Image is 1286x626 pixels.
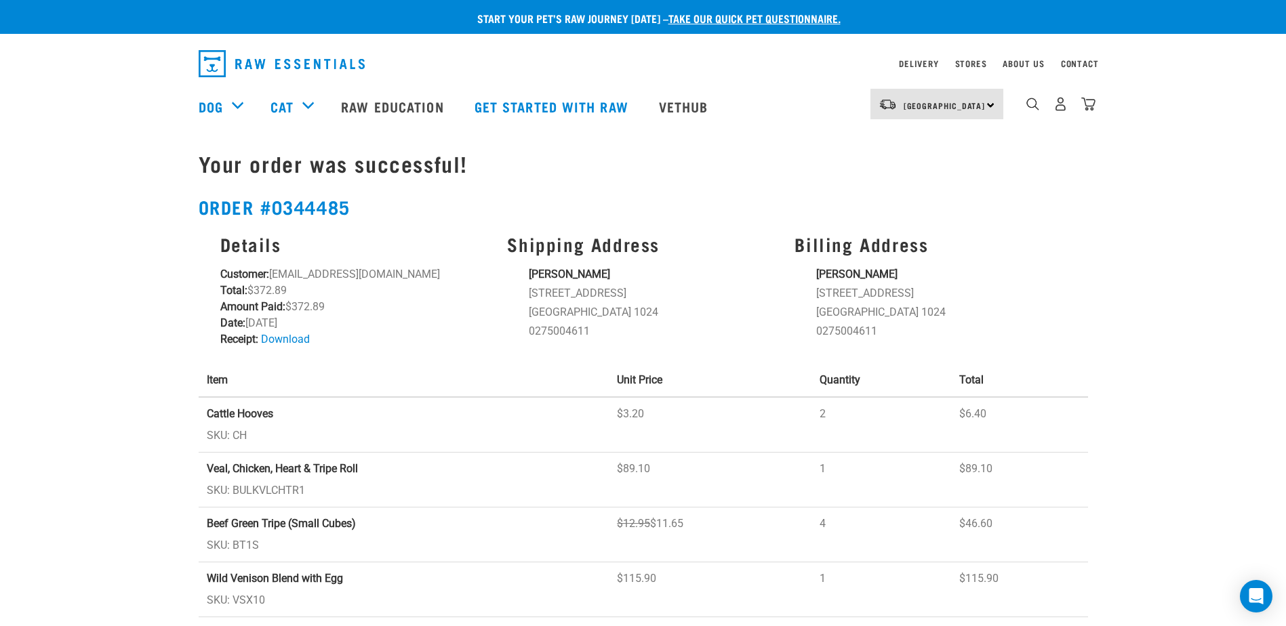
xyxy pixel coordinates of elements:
strong: Veal, Chicken, Heart & Tripe Roll [207,462,358,475]
li: [STREET_ADDRESS] [816,285,1066,301]
td: $11.65 [609,507,811,562]
h3: Billing Address [795,234,1066,255]
a: take our quick pet questionnaire. [668,15,841,21]
strike: $12.95 [617,517,650,530]
td: $6.40 [951,397,1087,453]
h1: Your order was successful! [199,151,1088,175]
td: $115.90 [609,562,811,617]
div: Open Intercom Messenger [1240,580,1272,612]
a: Contact [1061,61,1099,66]
h2: Order #0344485 [199,196,1088,217]
li: [GEOGRAPHIC_DATA] 1024 [816,304,1066,320]
td: SKU: BULKVLCHTR1 [199,453,609,507]
a: Cat [270,96,294,117]
li: 0275004611 [529,323,778,339]
li: [GEOGRAPHIC_DATA] 1024 [529,304,778,320]
nav: dropdown navigation [188,45,1099,83]
td: 1 [811,562,951,617]
li: 0275004611 [816,323,1066,339]
td: $89.10 [609,453,811,507]
a: Dog [199,96,223,117]
strong: Wild Venison Blend with Egg [207,572,343,585]
td: $46.60 [951,507,1087,562]
a: Stores [955,61,987,66]
td: SKU: CH [199,397,609,453]
td: 4 [811,507,951,562]
strong: [PERSON_NAME] [529,268,610,280]
div: [EMAIL_ADDRESS][DOMAIN_NAME] $372.89 $372.89 [DATE] [212,226,500,356]
strong: [PERSON_NAME] [816,268,898,280]
th: Quantity [811,364,951,397]
a: Delivery [899,61,938,66]
strong: Beef Green Tripe (Small Cubes) [207,517,356,530]
td: 2 [811,397,951,453]
td: SKU: BT1S [199,507,609,562]
td: $115.90 [951,562,1087,617]
strong: Total: [220,284,247,297]
a: Download [261,333,310,346]
h3: Details [220,234,491,255]
li: [STREET_ADDRESS] [529,285,778,301]
strong: Receipt: [220,333,258,346]
td: $89.10 [951,453,1087,507]
img: van-moving.png [879,98,897,110]
th: Unit Price [609,364,811,397]
a: Raw Education [327,79,460,133]
a: Get started with Raw [461,79,645,133]
img: home-icon@2x.png [1081,97,1096,111]
th: Total [951,364,1087,397]
strong: Cattle Hooves [207,407,273,420]
strong: Amount Paid: [220,300,285,313]
td: $3.20 [609,397,811,453]
td: 1 [811,453,951,507]
img: user.png [1053,97,1068,111]
th: Item [199,364,609,397]
span: [GEOGRAPHIC_DATA] [904,103,986,108]
img: Raw Essentials Logo [199,50,365,77]
img: home-icon-1@2x.png [1026,98,1039,110]
strong: Customer: [220,268,269,280]
h3: Shipping Address [507,234,778,255]
a: Vethub [645,79,725,133]
strong: Date: [220,316,245,329]
td: SKU: VSX10 [199,562,609,617]
a: About Us [1003,61,1044,66]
